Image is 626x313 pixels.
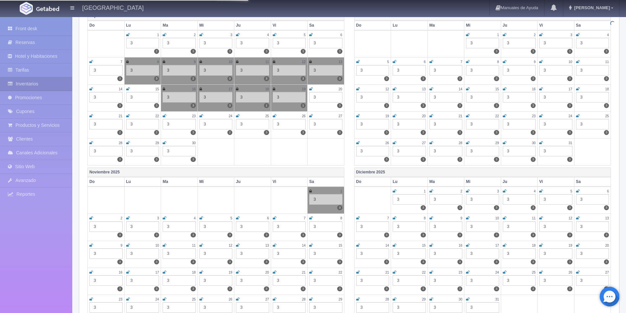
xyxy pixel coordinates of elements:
small: 12 [385,87,389,91]
small: 9 [194,60,196,64]
label: 3 [604,103,609,108]
label: 3 [301,259,306,264]
label: 3 [154,259,159,264]
label: 3 [567,259,572,264]
label: 3 [531,157,536,162]
label: 3 [301,233,306,237]
label: 3 [494,259,499,264]
label: 3 [301,286,306,291]
label: 2 [154,49,159,54]
div: 3 [199,275,233,286]
label: 3 [337,76,342,81]
div: 3 [576,248,609,259]
small: 13 [422,87,426,91]
small: 10 [568,60,572,64]
small: 8 [157,60,159,64]
div: 3 [393,146,426,156]
div: 3 [126,65,159,76]
label: 3 [264,130,269,135]
label: 3 [227,286,232,291]
label: 3 [337,286,342,291]
small: 15 [155,87,159,91]
label: 3 [117,286,122,291]
div: 3 [466,92,499,102]
div: 3 [126,275,159,286]
label: 3 [457,130,462,135]
img: Getabed [36,6,59,11]
label: 3 [301,49,306,54]
div: 3 [466,221,499,232]
label: 3 [117,259,122,264]
div: 3 [466,65,499,76]
label: 3 [264,233,269,237]
label: 3 [494,76,499,81]
div: 3 [236,275,269,286]
th: Mi [464,21,501,30]
div: 3 [429,221,463,232]
div: 3 [163,248,196,259]
div: 3 [539,92,572,102]
div: 3 [356,119,389,129]
div: 3 [273,65,306,76]
th: Sa [574,21,611,30]
small: 13 [338,60,342,64]
div: 3 [466,275,499,286]
label: 3 [604,233,609,237]
div: 3 [503,275,536,286]
small: 19 [302,87,306,91]
label: 3 [337,49,342,54]
label: 3 [457,103,462,108]
label: 3 [567,205,572,210]
th: Vi [271,21,308,30]
div: 3 [236,221,269,232]
div: 3 [199,221,233,232]
label: 3 [457,205,462,210]
small: 21 [119,114,122,118]
small: 20 [422,114,426,118]
span: [PERSON_NAME] [572,5,610,10]
small: 2 [534,33,536,37]
label: 3 [604,286,609,291]
label: 3 [191,233,196,237]
th: Lu [391,21,428,30]
label: 3 [604,130,609,135]
label: 3 [531,130,536,135]
label: 3 [384,259,389,264]
small: 15 [495,87,499,91]
div: 3 [429,275,463,286]
label: 3 [117,157,122,162]
div: 3 [393,248,426,259]
div: 3 [503,248,536,259]
label: 3 [191,130,196,135]
label: 3 [421,286,426,291]
div: 3 [356,248,389,259]
label: 3 [567,233,572,237]
div: 3 [309,221,342,232]
div: 3 [89,221,123,232]
label: 3 [227,76,232,81]
th: Sa [308,21,344,30]
small: 16 [192,87,196,91]
div: 3 [356,146,389,156]
small: 3 [570,33,572,37]
div: 3 [356,92,389,102]
small: 6 [340,33,342,37]
small: 9 [534,60,536,64]
div: 3 [503,92,536,102]
div: 3 [576,65,609,76]
label: 3 [154,286,159,291]
small: 7 [121,60,123,64]
div: 3 [163,302,196,313]
small: 5 [387,60,389,64]
label: 3 [494,157,499,162]
label: 3 [494,103,499,108]
small: 3 [230,33,232,37]
label: 3 [384,233,389,237]
div: 3 [503,119,536,129]
div: 3 [466,119,499,129]
label: 3 [421,157,426,162]
div: 3 [393,119,426,129]
div: 3 [199,65,233,76]
label: 3 [264,49,269,54]
label: 3 [531,76,536,81]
